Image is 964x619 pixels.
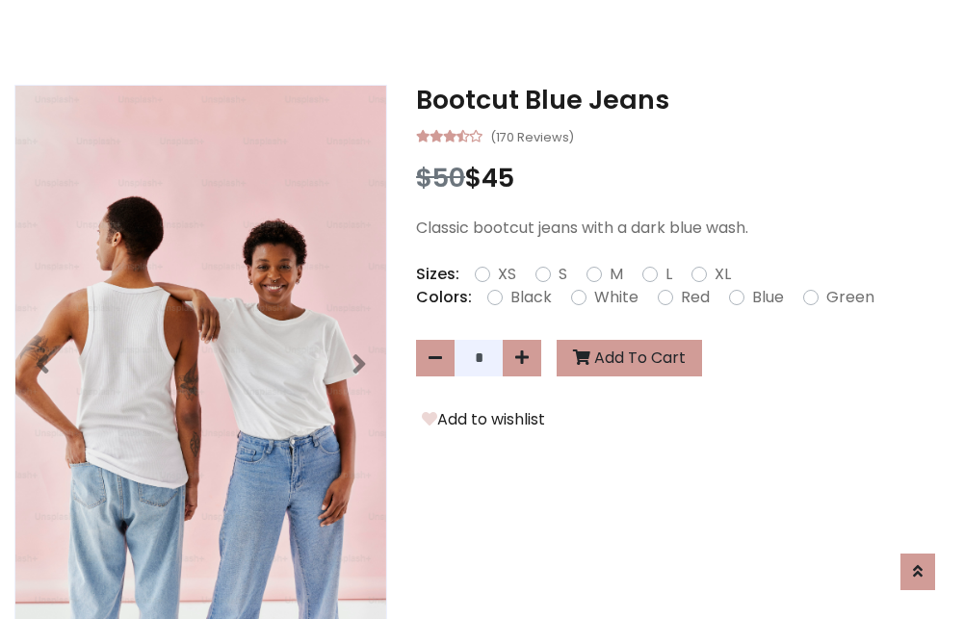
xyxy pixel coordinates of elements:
label: XS [498,263,516,286]
label: XL [715,263,731,286]
p: Classic bootcut jeans with a dark blue wash. [416,217,950,240]
h3: Bootcut Blue Jeans [416,85,950,116]
label: L [665,263,672,286]
button: Add To Cart [557,340,702,376]
label: S [559,263,567,286]
label: White [594,286,638,309]
h3: $ [416,163,950,193]
span: $50 [416,160,465,195]
label: Blue [752,286,784,309]
span: 45 [482,160,514,195]
label: Green [826,286,874,309]
p: Sizes: [416,263,459,286]
label: Black [510,286,552,309]
small: (170 Reviews) [490,124,574,147]
p: Colors: [416,286,472,309]
button: Add to wishlist [416,407,551,432]
label: Red [681,286,710,309]
label: M [610,263,623,286]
